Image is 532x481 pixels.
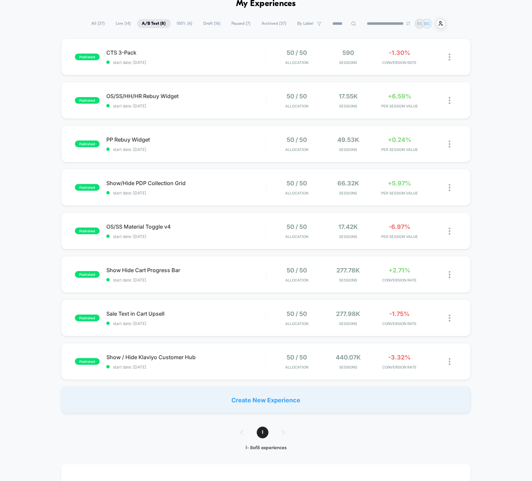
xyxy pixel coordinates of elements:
[376,365,424,370] span: CONVERSION RATE
[449,271,450,278] img: close
[106,277,266,283] span: start date: [DATE]
[449,97,450,104] img: close
[75,184,100,191] span: published
[75,54,100,60] span: published
[106,147,266,152] span: start date: [DATE]
[298,21,314,26] span: By Label
[324,104,373,108] span: Sessions
[424,21,430,26] p: BS
[339,223,358,230] span: 17.42k
[376,104,424,108] span: PER SESSION VALUE
[137,19,171,28] span: A/B Test ( 8 )
[106,310,266,317] span: Sale Text in Cart Upsell
[106,60,266,65] span: start date: [DATE]
[286,60,309,65] span: Allocation
[111,19,136,28] span: Live ( 14 )
[199,19,226,28] span: Draft ( 16 )
[324,60,373,65] span: Sessions
[342,49,354,56] span: 590
[449,141,450,148] img: close
[75,271,100,278] span: published
[286,321,309,326] span: Allocation
[106,365,266,370] span: start date: [DATE]
[388,93,411,100] span: +6.59%
[376,191,424,195] span: PER SESSION VALUE
[324,321,373,326] span: Sessions
[286,365,309,370] span: Allocation
[106,190,266,195] span: start date: [DATE]
[324,278,373,283] span: Sessions
[449,358,450,365] img: close
[339,93,358,100] span: 17.55k
[449,184,450,191] img: close
[337,267,360,274] span: 277.78k
[287,93,307,100] span: 50 / 50
[227,19,256,28] span: Paused ( 7 )
[376,278,424,283] span: CONVERSION RATE
[106,223,266,230] span: OS/SS Material Toggle v4
[106,234,266,239] span: start date: [DATE]
[376,147,424,152] span: PER SESSION VALUE
[287,180,307,187] span: 50 / 50
[106,103,266,108] span: start date: [DATE]
[234,445,298,451] div: 1 - 8 of 8 experiences
[75,97,100,104] span: published
[75,141,100,147] span: published
[337,180,359,187] span: 66.32k
[376,60,424,65] span: CONVERSION RATE
[257,427,269,438] span: 1
[286,147,309,152] span: Allocation
[287,49,307,56] span: 50 / 50
[287,267,307,274] span: 50 / 50
[287,223,307,230] span: 50 / 50
[75,315,100,321] span: published
[61,387,471,413] div: Create New Experience
[390,310,410,317] span: -1.75%
[449,54,450,61] img: close
[106,136,266,143] span: PP Rebuy Widget
[87,19,110,28] span: All ( 37 )
[172,19,198,28] span: 100% ( 6 )
[286,191,309,195] span: Allocation
[337,136,359,143] span: 49.53k
[286,234,309,239] span: Allocation
[106,93,266,99] span: OS/SS/HH/HR Rebuy Widget
[106,321,266,326] span: start date: [DATE]
[106,49,266,56] span: CTS 3-Pack
[286,278,309,283] span: Allocation
[406,21,410,25] img: end
[449,228,450,235] img: close
[389,49,410,56] span: -1.30%
[336,310,360,317] span: 277.98k
[336,354,361,361] span: 440.07k
[324,191,373,195] span: Sessions
[388,136,411,143] span: +0.24%
[449,315,450,322] img: close
[389,354,411,361] span: -3.32%
[75,358,100,365] span: published
[376,321,424,326] span: CONVERSION RATE
[287,354,307,361] span: 50 / 50
[324,234,373,239] span: Sessions
[106,180,266,186] span: Show/Hide PDP Collection Grid
[106,267,266,273] span: Show Hide Cart Progress Bar
[417,21,422,26] p: BS
[257,19,292,28] span: Archived ( 37 )
[287,310,307,317] span: 50 / 50
[106,354,266,360] span: Show / Hide Klaviyo Customer Hub
[287,136,307,143] span: 50 / 50
[376,234,424,239] span: PER SESSION VALUE
[286,104,309,108] span: Allocation
[389,223,411,230] span: -6.97%
[324,147,373,152] span: Sessions
[324,365,373,370] span: Sessions
[388,180,411,187] span: +5.97%
[75,228,100,234] span: published
[389,267,411,274] span: +2.71%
